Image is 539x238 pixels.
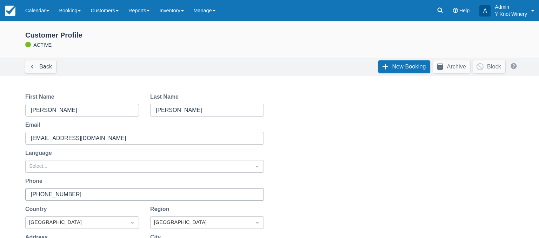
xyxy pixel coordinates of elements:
[25,93,57,101] label: First Name
[378,60,430,73] a: New Booking
[473,60,505,73] button: Block
[433,60,470,73] button: Archive
[453,8,458,13] i: Help
[459,8,470,13] span: Help
[17,31,522,49] div: ACTIVE
[254,219,261,226] span: Dropdown icon
[25,177,45,185] label: Phone
[150,205,172,213] label: Region
[25,60,56,73] a: Back
[25,31,522,40] div: Customer Profile
[150,93,181,101] label: Last Name
[479,5,491,16] div: A
[254,163,261,170] span: Dropdown icon
[495,4,527,11] p: Admin
[5,6,15,16] img: checkfront-main-nav-mini-logo.png
[29,163,247,170] div: Select...
[495,11,527,18] p: Y Knot Winery
[25,121,43,129] label: Email
[25,205,49,213] label: Country
[129,219,136,226] span: Dropdown icon
[25,149,55,157] label: Language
